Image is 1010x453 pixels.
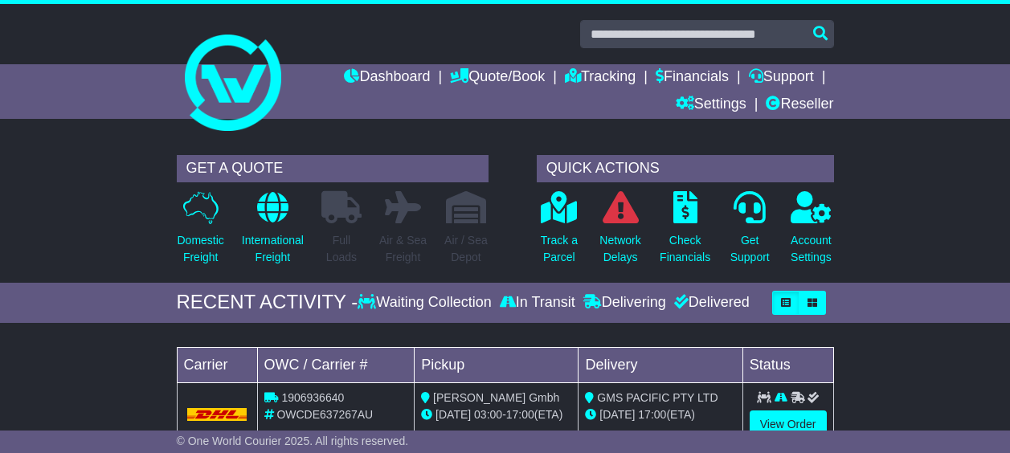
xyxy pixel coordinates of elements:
[421,406,571,423] div: - (ETA)
[597,391,718,404] span: GMS PACIFIC PTY LTD
[670,294,750,312] div: Delivered
[241,190,305,275] a: InternationalFreight
[177,291,358,314] div: RECENT ACTIVITY -
[344,64,430,92] a: Dashboard
[435,408,471,421] span: [DATE]
[579,294,670,312] div: Delivering
[676,92,746,119] a: Settings
[749,64,814,92] a: Support
[281,391,344,404] span: 1906936640
[177,190,225,275] a: DomesticFreight
[660,232,710,266] p: Check Financials
[177,347,257,382] td: Carrier
[599,408,635,421] span: [DATE]
[599,232,640,266] p: Network Delays
[766,92,833,119] a: Reseller
[257,347,415,382] td: OWC / Carrier #
[730,232,770,266] p: Get Support
[791,232,832,266] p: Account Settings
[450,64,545,92] a: Quote/Book
[742,347,833,382] td: Status
[506,408,534,421] span: 17:00
[177,435,409,447] span: © One World Courier 2025. All rights reserved.
[444,232,488,266] p: Air / Sea Depot
[177,155,489,182] div: GET A QUOTE
[433,391,559,404] span: [PERSON_NAME] Gmbh
[242,232,304,266] p: International Freight
[379,232,427,266] p: Air & Sea Freight
[321,232,362,266] p: Full Loads
[178,232,224,266] p: Domestic Freight
[415,347,579,382] td: Pickup
[187,408,247,421] img: DHL.png
[474,408,502,421] span: 03:00
[565,64,636,92] a: Tracking
[790,190,832,275] a: AccountSettings
[537,155,834,182] div: QUICK ACTIONS
[496,294,579,312] div: In Transit
[585,406,735,423] div: (ETA)
[638,408,666,421] span: 17:00
[541,232,578,266] p: Track a Parcel
[730,190,771,275] a: GetSupport
[656,64,729,92] a: Financials
[579,347,742,382] td: Delivery
[599,190,641,275] a: NetworkDelays
[276,408,373,421] span: OWCDE637267AU
[750,410,827,439] a: View Order
[659,190,711,275] a: CheckFinancials
[358,294,495,312] div: Waiting Collection
[540,190,579,275] a: Track aParcel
